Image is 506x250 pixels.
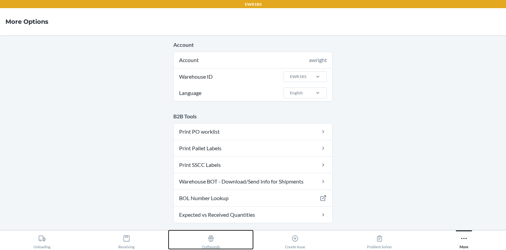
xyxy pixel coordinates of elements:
h4: More Options [5,17,48,26]
input: Warehouse IDEWR1RS [289,74,290,80]
div: Create Issue [285,232,305,249]
a: Warehouse BOT - Download/Send Info for Shipments [174,173,332,190]
div: Account [174,52,332,68]
div: Receiving [118,232,135,249]
p: Account [173,41,333,49]
div: Outbounds [202,232,220,249]
div: awright [309,56,327,64]
div: More [460,232,468,249]
p: B2B Tools [173,112,333,120]
button: Create Issue [253,230,337,249]
input: LanguageEnglish [289,90,290,96]
p: EWR1RS [245,1,261,7]
div: EWR1RS [290,74,306,80]
a: Print SSCC Labels [174,157,332,173]
a: Print Pallet Labels [174,140,332,156]
a: Expected vs Received Quantities [174,207,332,223]
a: BOL Number Lookup [174,190,332,206]
button: Problem Solver [337,230,422,249]
button: Receiving [84,230,169,249]
div: Problem Solver [367,232,392,249]
a: Print PO worklist [174,123,332,140]
span: Language [178,85,202,101]
div: English [290,90,303,96]
button: Outbounds [169,230,253,249]
button: More [422,230,506,249]
span: Warehouse ID [178,69,214,85]
div: Unloading [34,232,51,249]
